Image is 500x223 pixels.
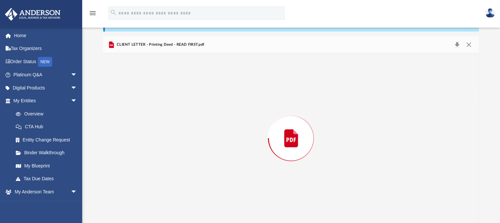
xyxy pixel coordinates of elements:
[451,40,463,49] button: Download
[5,94,87,108] a: My Entitiesarrow_drop_down
[5,42,87,55] a: Tax Organizers
[9,159,84,172] a: My Blueprint
[3,8,62,21] img: Anderson Advisors Platinum Portal
[89,12,97,17] a: menu
[9,107,87,120] a: Overview
[463,40,475,49] button: Close
[9,198,81,211] a: My Anderson Team
[5,68,87,82] a: Platinum Q&Aarrow_drop_down
[9,146,87,160] a: Binder Walkthrough
[9,172,87,186] a: Tax Due Dates
[5,29,87,42] a: Home
[9,120,87,134] a: CTA Hub
[5,185,84,198] a: My Anderson Teamarrow_drop_down
[38,57,52,67] div: NEW
[115,42,204,48] span: CLIENT LETTER - Printing Deed - READ FIRST.pdf
[110,9,117,16] i: search
[485,8,495,18] img: User Pic
[9,133,87,146] a: Entity Change Request
[5,81,87,94] a: Digital Productsarrow_drop_down
[71,68,84,82] span: arrow_drop_down
[71,81,84,95] span: arrow_drop_down
[71,94,84,108] span: arrow_drop_down
[71,185,84,199] span: arrow_drop_down
[5,55,87,68] a: Order StatusNEW
[89,9,97,17] i: menu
